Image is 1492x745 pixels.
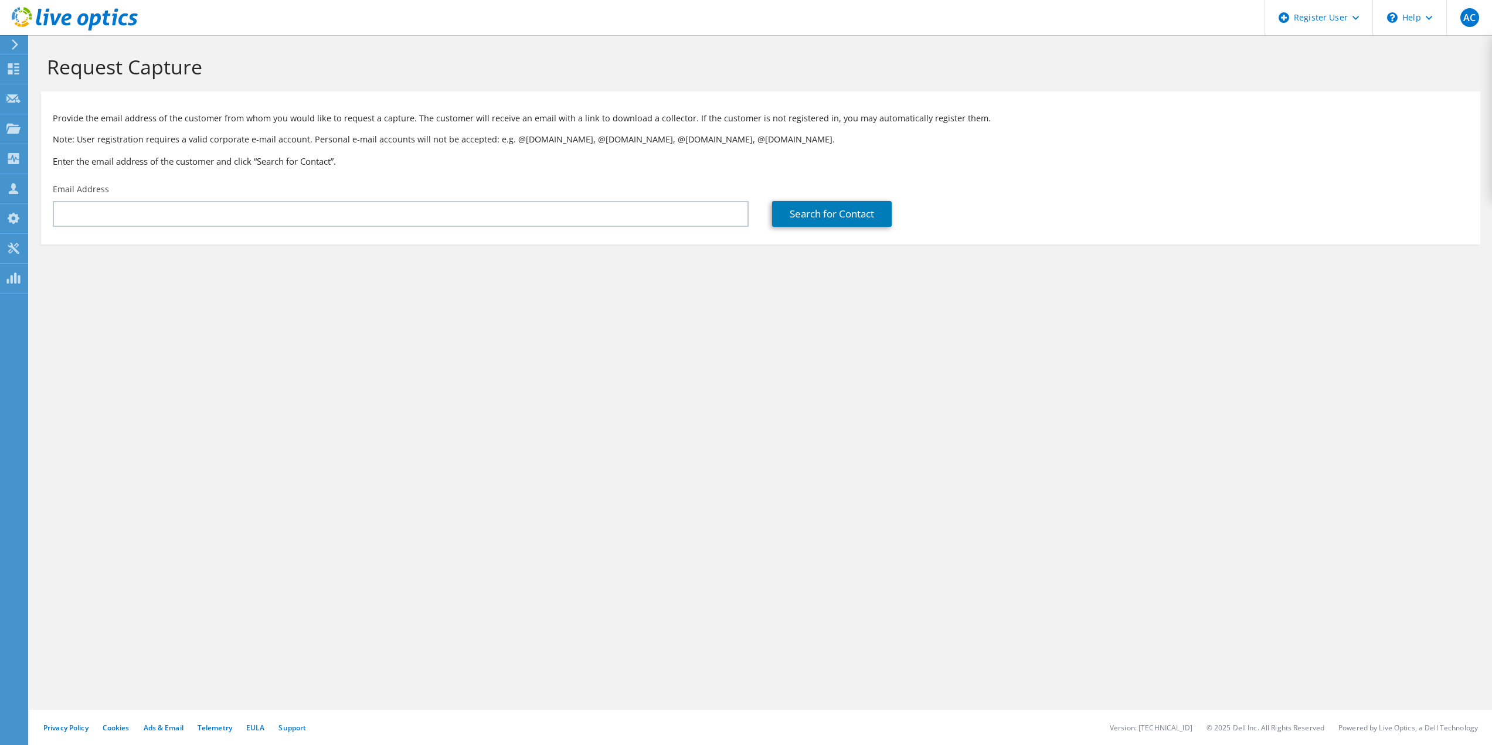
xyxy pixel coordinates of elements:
li: © 2025 Dell Inc. All Rights Reserved [1206,723,1324,733]
a: Ads & Email [144,723,183,733]
a: EULA [246,723,264,733]
li: Powered by Live Optics, a Dell Technology [1338,723,1478,733]
span: AC [1460,8,1479,27]
p: Provide the email address of the customer from whom you would like to request a capture. The cust... [53,112,1469,125]
a: Telemetry [198,723,232,733]
p: Note: User registration requires a valid corporate e-mail account. Personal e-mail accounts will ... [53,133,1469,146]
a: Support [278,723,306,733]
label: Email Address [53,183,109,195]
a: Cookies [103,723,130,733]
a: Search for Contact [772,201,892,227]
svg: \n [1387,12,1398,23]
li: Version: [TECHNICAL_ID] [1110,723,1192,733]
a: Privacy Policy [43,723,89,733]
h1: Request Capture [47,55,1469,79]
h3: Enter the email address of the customer and click “Search for Contact”. [53,155,1469,168]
